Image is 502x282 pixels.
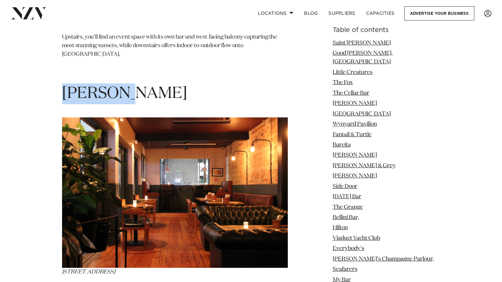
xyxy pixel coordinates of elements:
a: Viaduct Yacht Club [333,235,380,241]
a: [PERSON_NAME]'s Champagne Parlour, [333,256,434,262]
a: Bellini Bar, [333,215,359,220]
a: Wynyard Pavilion [333,122,377,127]
img: nzv-logo.png [11,7,47,19]
a: [PERSON_NAME] [333,173,377,179]
a: Saint [PERSON_NAME] [333,40,391,46]
a: Locations [252,6,299,20]
a: The Cellar Bar [333,90,369,96]
a: The Grange [333,204,363,210]
a: Fantail & Turtle [333,132,372,138]
a: [PERSON_NAME] & Grey [333,163,396,169]
a: Capacities [361,6,400,20]
a: [PERSON_NAME] [333,153,377,158]
p: Upstairs, you'll find an event space with its own bar and west-facing balcony capturing the most ... [62,33,288,59]
a: Advertise your business [404,6,474,20]
em: [STREET_ADDRESS] [62,269,115,275]
a: Little Creatures [333,70,373,75]
a: [DATE] Bar [333,194,361,200]
h6: Table of contents [333,27,440,34]
a: [GEOGRAPHIC_DATA] [333,111,391,117]
a: SUPPLIERS [323,6,360,20]
span: [PERSON_NAME] [62,86,187,102]
a: BLOG [299,6,323,20]
a: [PERSON_NAME] [333,101,377,107]
a: Good [PERSON_NAME], [GEOGRAPHIC_DATA] [333,50,393,65]
a: Seafarers [333,267,357,272]
a: Everybody's [333,246,364,252]
a: The Fox [333,80,353,86]
a: Side Door [333,184,357,189]
a: Hilton [333,225,348,231]
a: Barcita [333,142,351,148]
